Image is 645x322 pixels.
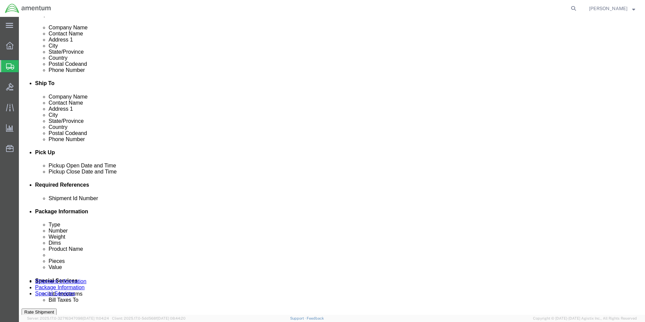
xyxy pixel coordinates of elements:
[112,316,186,320] span: Client: 2025.17.0-5dd568f
[83,316,109,320] span: [DATE] 11:04:24
[19,17,645,315] iframe: FS Legacy Container
[290,316,307,320] a: Support
[27,316,109,320] span: Server: 2025.17.0-327f6347098
[589,4,636,12] button: [PERSON_NAME]
[533,316,637,321] span: Copyright © [DATE]-[DATE] Agistix Inc., All Rights Reserved
[5,3,51,14] img: logo
[307,316,324,320] a: Feedback
[589,5,627,12] span: Zachary Bolhuis
[157,316,186,320] span: [DATE] 08:44:20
